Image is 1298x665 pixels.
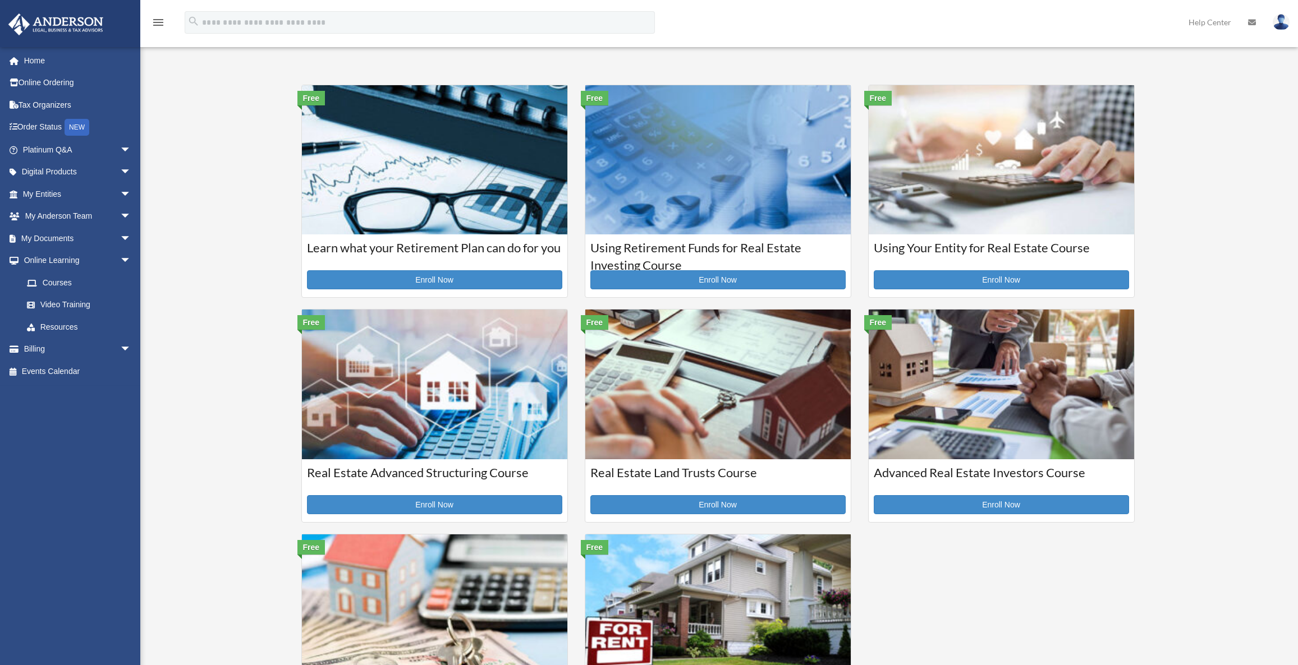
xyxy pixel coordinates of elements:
i: menu [152,16,165,29]
a: Billingarrow_drop_down [8,338,148,361]
a: Home [8,49,148,72]
img: User Pic [1273,14,1290,30]
span: arrow_drop_down [120,205,143,228]
a: My Anderson Teamarrow_drop_down [8,205,148,228]
div: Free [581,540,609,555]
a: Order StatusNEW [8,116,148,139]
a: Video Training [16,294,148,316]
h3: Learn what your Retirement Plan can do for you [307,239,562,267]
div: NEW [65,119,89,136]
div: Free [864,315,892,330]
span: arrow_drop_down [120,338,143,361]
a: menu [152,20,165,29]
a: Online Learningarrow_drop_down [8,250,148,272]
span: arrow_drop_down [120,138,143,161]
a: Courses [16,271,143,294]
div: Free [297,315,325,330]
a: My Documentsarrow_drop_down [8,227,148,250]
h3: Using Retirement Funds for Real Estate Investing Course [590,239,846,267]
a: Events Calendar [8,360,148,382]
span: arrow_drop_down [120,183,143,206]
h3: Advanced Real Estate Investors Course [874,464,1129,492]
a: Enroll Now [590,495,846,514]
div: Free [297,91,325,105]
i: search [187,15,200,27]
a: Enroll Now [307,495,562,514]
h3: Real Estate Land Trusts Course [590,464,846,492]
a: Platinum Q&Aarrow_drop_down [8,138,148,161]
div: Free [297,540,325,555]
a: Enroll Now [307,270,562,289]
span: arrow_drop_down [120,161,143,184]
span: arrow_drop_down [120,227,143,250]
a: Online Ordering [8,72,148,94]
h3: Real Estate Advanced Structuring Course [307,464,562,492]
span: arrow_drop_down [120,250,143,273]
a: Enroll Now [874,270,1129,289]
div: Free [581,91,609,105]
h3: Using Your Entity for Real Estate Course [874,239,1129,267]
a: Enroll Now [874,495,1129,514]
img: Anderson Advisors Platinum Portal [5,13,107,35]
a: Tax Organizers [8,94,148,116]
a: Resources [16,316,148,338]
div: Free [581,315,609,330]
div: Free [864,91,892,105]
a: Enroll Now [590,270,846,289]
a: Digital Productsarrow_drop_down [8,161,148,183]
a: My Entitiesarrow_drop_down [8,183,148,205]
